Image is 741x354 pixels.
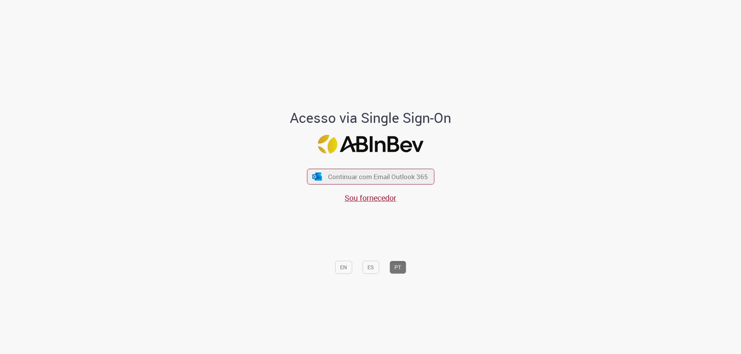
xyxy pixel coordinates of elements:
button: PT [389,261,406,274]
button: EN [335,261,352,274]
button: ícone Azure/Microsoft 360 Continuar com Email Outlook 365 [307,169,434,185]
span: Continuar com Email Outlook 365 [328,172,428,181]
h1: Acesso via Single Sign-On [264,110,478,126]
button: ES [362,261,379,274]
img: Logo ABInBev [318,135,423,154]
img: ícone Azure/Microsoft 360 [312,173,323,181]
a: Sou fornecedor [345,193,396,203]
